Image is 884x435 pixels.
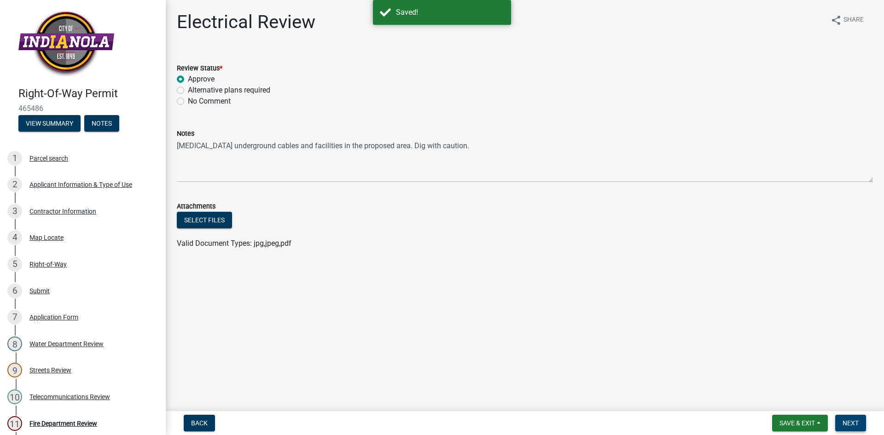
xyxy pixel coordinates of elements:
[29,234,64,241] div: Map Locate
[18,120,81,128] wm-modal-confirm: Summary
[7,310,22,325] div: 7
[29,181,132,188] div: Applicant Information & Type of Use
[184,415,215,431] button: Back
[29,420,97,427] div: Fire Department Review
[18,87,158,100] h4: Right-Of-Way Permit
[7,151,22,166] div: 1
[84,115,119,132] button: Notes
[29,394,110,400] div: Telecommunications Review
[177,65,222,72] label: Review Status
[843,419,859,427] span: Next
[7,336,22,351] div: 8
[7,204,22,219] div: 3
[29,341,104,347] div: Water Department Review
[7,363,22,377] div: 9
[177,212,232,228] button: Select files
[177,131,194,137] label: Notes
[18,10,114,77] img: City of Indianola, Iowa
[823,11,871,29] button: shareShare
[772,415,828,431] button: Save & Exit
[177,239,291,248] span: Valid Document Types: jpg,jpeg,pdf
[188,85,270,96] label: Alternative plans required
[7,230,22,245] div: 4
[29,208,96,215] div: Contractor Information
[29,314,78,320] div: Application Form
[7,284,22,298] div: 6
[29,367,71,373] div: Streets Review
[84,120,119,128] wm-modal-confirm: Notes
[7,177,22,192] div: 2
[831,15,842,26] i: share
[29,261,67,267] div: Right-of-Way
[7,257,22,272] div: 5
[7,389,22,404] div: 10
[188,74,215,85] label: Approve
[29,288,50,294] div: Submit
[177,11,315,33] h1: Electrical Review
[191,419,208,427] span: Back
[177,203,215,210] label: Attachments
[18,104,147,113] span: 465486
[843,15,864,26] span: Share
[779,419,815,427] span: Save & Exit
[29,155,68,162] div: Parcel search
[7,416,22,431] div: 11
[835,415,866,431] button: Next
[396,7,504,18] div: Saved!
[188,96,231,107] label: No Comment
[18,115,81,132] button: View Summary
